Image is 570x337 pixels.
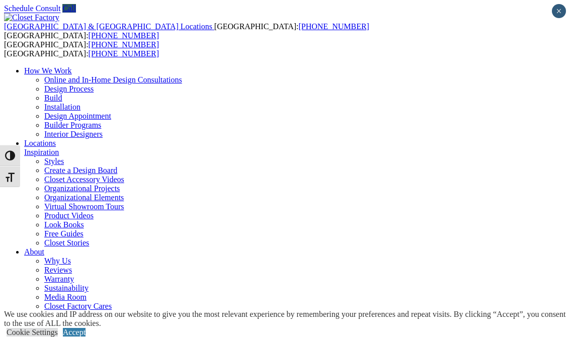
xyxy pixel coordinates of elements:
[44,293,87,301] a: Media Room
[7,328,58,336] a: Cookie Settings
[44,121,101,129] a: Builder Programs
[24,139,56,147] a: Locations
[44,175,124,184] a: Closet Accessory Videos
[44,112,111,120] a: Design Appointment
[63,328,86,336] a: Accept
[24,148,59,156] a: Inspiration
[4,4,60,13] a: Schedule Consult
[44,211,94,220] a: Product Videos
[44,166,117,175] a: Create a Design Board
[552,4,566,18] button: Close
[44,220,84,229] a: Look Books
[44,157,64,165] a: Styles
[44,184,120,193] a: Organizational Projects
[44,103,80,111] a: Installation
[44,75,182,84] a: Online and In-Home Design Consultations
[24,247,44,256] a: About
[44,275,74,283] a: Warranty
[4,22,212,31] span: [GEOGRAPHIC_DATA] & [GEOGRAPHIC_DATA] Locations
[44,202,124,211] a: Virtual Showroom Tours
[4,310,570,328] div: We use cookies and IP address on our website to give you the most relevant experience by remember...
[44,302,112,310] a: Closet Factory Cares
[44,238,89,247] a: Closet Stories
[298,22,369,31] a: [PHONE_NUMBER]
[62,4,76,13] a: Call
[44,284,89,292] a: Sustainability
[44,266,72,274] a: Reviews
[4,22,214,31] a: [GEOGRAPHIC_DATA] & [GEOGRAPHIC_DATA] Locations
[44,94,62,102] a: Build
[89,40,159,49] a: [PHONE_NUMBER]
[44,85,94,93] a: Design Process
[4,22,369,40] span: [GEOGRAPHIC_DATA]: [GEOGRAPHIC_DATA]:
[24,66,72,75] a: How We Work
[44,193,124,202] a: Organizational Elements
[89,31,159,40] a: [PHONE_NUMBER]
[44,257,71,265] a: Why Us
[4,13,59,22] img: Closet Factory
[44,130,103,138] a: Interior Designers
[44,229,84,238] a: Free Guides
[4,40,159,58] span: [GEOGRAPHIC_DATA]: [GEOGRAPHIC_DATA]:
[89,49,159,58] a: [PHONE_NUMBER]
